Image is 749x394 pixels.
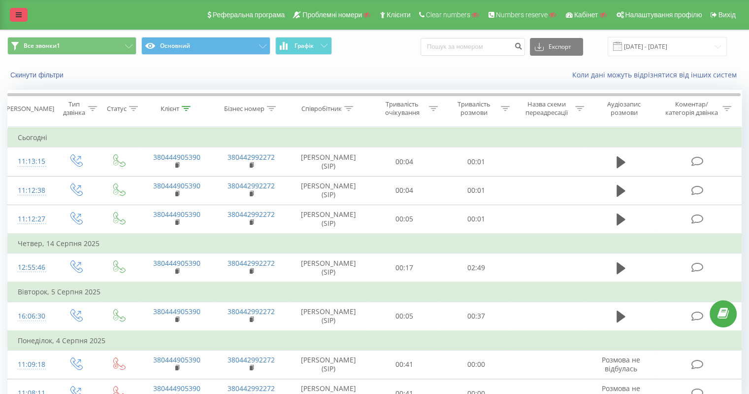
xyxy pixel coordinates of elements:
a: 380444905390 [153,181,200,190]
td: [PERSON_NAME] (SIP) [289,253,369,283]
button: Скинути фільтри [7,71,68,79]
div: Коментар/категорія дзвінка [662,100,720,117]
a: 380442992272 [228,258,275,268]
div: Назва схеми переадресації [521,100,573,117]
div: 11:12:38 [18,181,44,200]
a: 380444905390 [153,258,200,268]
div: 11:12:27 [18,210,44,229]
a: 380444905390 [153,210,200,219]
div: Бізнес номер [224,105,264,113]
button: Графік [275,37,332,55]
td: [PERSON_NAME] (SIP) [289,147,369,176]
div: 12:55:46 [18,258,44,277]
div: Тривалість розмови [449,100,498,117]
td: [PERSON_NAME] (SIP) [289,176,369,205]
td: 00:04 [369,176,440,205]
span: Графік [294,42,314,49]
button: Все звонки1 [7,37,136,55]
div: Клієнт [161,105,179,113]
span: Все звонки1 [24,42,60,50]
div: 11:13:15 [18,152,44,171]
div: Аудіозапис розмови [595,100,653,117]
div: Тривалість очікування [378,100,427,117]
td: 00:01 [440,147,512,176]
span: Clear numbers [426,11,470,19]
a: 380442992272 [228,307,275,316]
td: [PERSON_NAME] (SIP) [289,350,369,379]
a: Коли дані можуть відрізнятися вiд інших систем [572,70,742,79]
a: 380442992272 [228,210,275,219]
span: Розмова не відбулась [602,355,640,373]
a: 380442992272 [228,384,275,393]
td: 00:05 [369,302,440,331]
span: Кабінет [574,11,598,19]
div: Співробітник [301,105,342,113]
button: Експорт [530,38,583,56]
a: 380444905390 [153,384,200,393]
span: Проблемні номери [302,11,362,19]
input: Пошук за номером [421,38,525,56]
td: 00:01 [440,205,512,234]
td: Сьогодні [8,128,742,147]
td: 00:37 [440,302,512,331]
td: 00:04 [369,147,440,176]
a: 380442992272 [228,355,275,364]
td: 02:49 [440,253,512,283]
td: Понеділок, 4 Серпня 2025 [8,331,742,351]
div: 11:09:18 [18,355,44,374]
td: 00:17 [369,253,440,283]
a: 380442992272 [228,152,275,162]
span: Реферальна програма [213,11,285,19]
td: Вівторок, 5 Серпня 2025 [8,282,742,302]
div: [PERSON_NAME] [4,105,54,113]
div: Тип дзвінка [62,100,85,117]
button: Основний [141,37,270,55]
a: 380442992272 [228,181,275,190]
td: [PERSON_NAME] (SIP) [289,205,369,234]
span: Налаштування профілю [625,11,702,19]
a: 380444905390 [153,152,200,162]
span: Вихід [718,11,736,19]
td: Четвер, 14 Серпня 2025 [8,234,742,253]
div: Статус [107,105,127,113]
td: 00:01 [440,176,512,205]
span: Клієнти [387,11,411,19]
td: 00:41 [369,350,440,379]
a: 380444905390 [153,355,200,364]
td: 00:05 [369,205,440,234]
div: 16:06:30 [18,307,44,326]
td: [PERSON_NAME] (SIP) [289,302,369,331]
a: 380444905390 [153,307,200,316]
td: 00:00 [440,350,512,379]
span: Numbers reserve [496,11,548,19]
